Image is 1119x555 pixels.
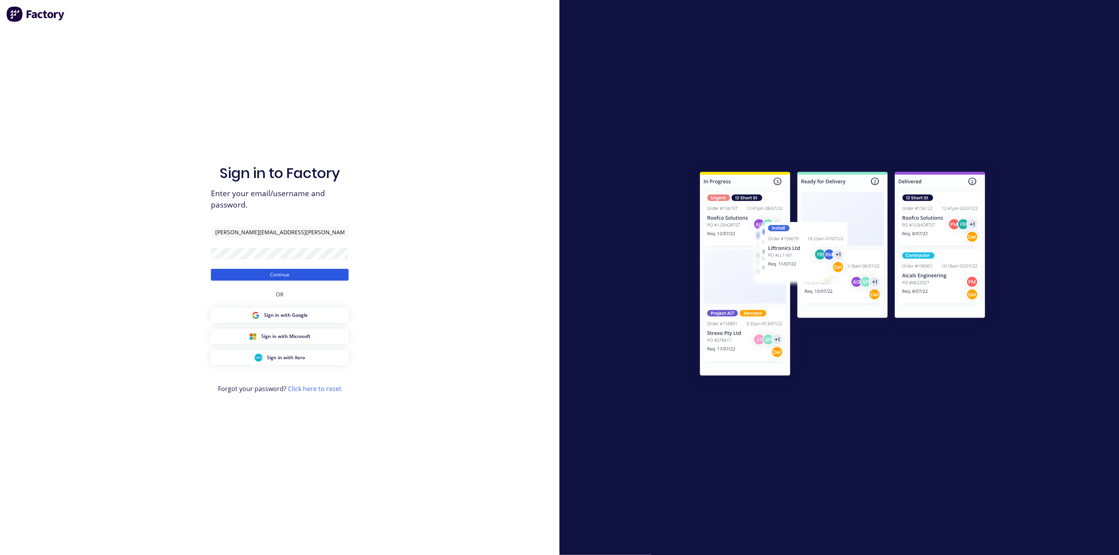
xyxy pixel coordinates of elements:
[276,281,284,308] div: OR
[211,226,349,238] input: Email/Username
[220,165,340,182] h1: Sign in to Factory
[211,329,349,344] button: Microsoft Sign inSign in with Microsoft
[288,384,342,393] a: Click here to reset
[6,6,65,22] img: Factory
[211,308,349,323] button: Google Sign inSign in with Google
[211,188,349,211] span: Enter your email/username and password.
[262,333,311,340] span: Sign in with Microsoft
[211,350,349,365] button: Xero Sign inSign in with Xero
[211,269,349,281] button: Continue
[218,384,342,393] span: Forgot your password?
[249,333,257,340] img: Microsoft Sign in
[264,312,308,319] span: Sign in with Google
[252,311,260,319] img: Google Sign in
[267,354,305,361] span: Sign in with Xero
[255,354,262,362] img: Xero Sign in
[683,156,1003,394] img: Sign in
